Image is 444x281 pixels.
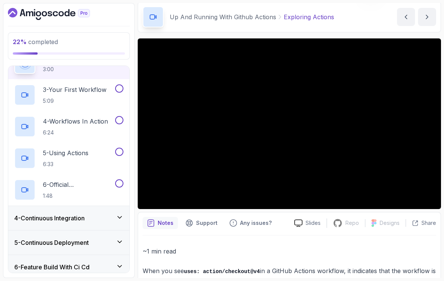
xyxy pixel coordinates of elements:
button: 5-Continuous Deployment [8,231,129,255]
h3: 6 - Feature Build With Ci Cd [14,263,90,272]
p: Designs [380,219,400,227]
h3: 5 - Continuous Deployment [14,238,89,247]
span: completed [13,38,58,46]
p: 6:33 [43,160,88,168]
h3: 4 - Continuous Integration [14,214,85,223]
button: 6-Feature Build With Ci Cd [8,255,129,279]
p: 4 - Workflows In Action [43,117,108,126]
p: 5 - Using Actions [43,148,88,157]
p: Notes [158,219,173,227]
button: 4-Workflows In Action6:24 [14,116,123,137]
button: 6-Official Documentation1:48 [14,179,123,200]
p: Repo [345,219,359,227]
a: Dashboard [8,8,107,20]
p: ~1 min read [143,246,436,257]
iframe: 2 - Exploring Actions [138,38,441,209]
button: previous content [397,8,415,26]
span: 22 % [13,38,27,46]
p: Share [421,219,436,227]
button: Feedback button [225,217,276,229]
button: Share [406,219,436,227]
p: Up And Running With Github Actions [170,12,276,21]
button: next content [418,8,436,26]
code: uses: action/checkout@v4 [184,269,260,275]
p: 5:09 [43,97,106,105]
p: 3:00 [43,66,99,73]
p: Any issues? [240,219,272,227]
p: Support [196,219,217,227]
p: 1:48 [43,192,114,200]
button: 5-Using Actions6:33 [14,148,123,169]
p: Slides [306,219,321,227]
button: Support button [181,217,222,229]
button: 3-Your First Workflow5:09 [14,84,123,105]
p: Exploring Actions [284,12,334,21]
p: 3 - Your First Workflow [43,85,106,94]
p: 6 - Official Documentation [43,180,114,189]
p: 6:24 [43,129,108,136]
button: notes button [143,217,178,229]
a: Slides [288,219,327,227]
button: 4-Continuous Integration [8,206,129,230]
